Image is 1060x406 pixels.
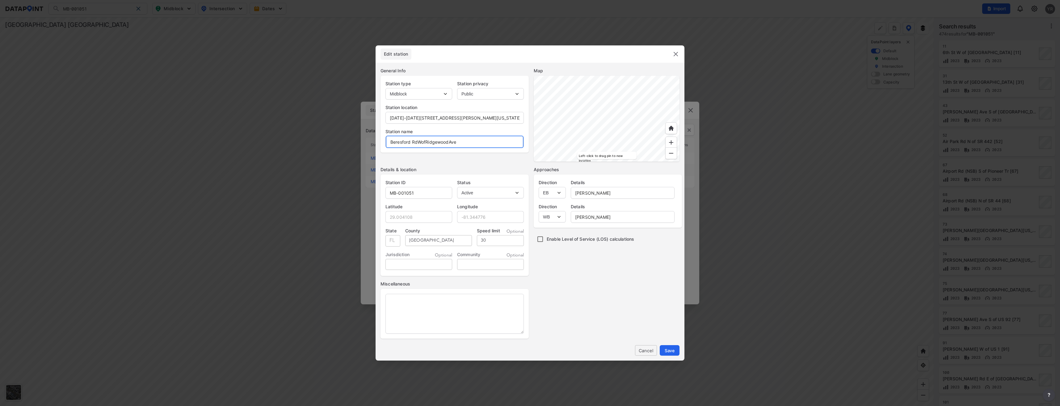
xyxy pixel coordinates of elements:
[534,167,679,173] div: Approaches
[457,204,524,210] label: Longitude
[507,252,524,258] span: Optional
[640,347,652,354] span: Cancel
[381,68,529,74] div: General Info
[571,180,675,186] label: Details
[660,345,679,356] button: Save
[507,228,524,235] span: Optional
[435,252,452,258] span: Optional
[405,228,472,234] label: County
[1043,389,1055,401] button: more
[385,81,452,87] label: Station type
[381,49,414,60] div: full width tabs example
[1046,391,1051,399] span: ?
[381,167,529,173] div: Details & location
[457,81,524,87] label: Station privacy
[539,204,566,210] label: Direction
[385,129,524,135] label: Station name
[385,228,400,234] label: State
[381,51,411,57] span: Edit station
[385,104,524,111] label: Station location
[534,68,679,74] div: Map
[385,180,452,186] label: Station ID
[457,180,524,186] label: Status
[381,281,529,287] label: Miscellaneous
[635,345,657,356] button: Cancel
[672,50,679,58] img: close.efbf2170.svg
[385,204,452,210] label: Latitude
[571,204,675,210] label: Details
[539,180,566,186] label: Direction
[534,233,682,246] div: Enable Level of Service (LOS) calculations
[457,252,480,258] label: Community
[385,252,410,258] label: Jurisdiction
[665,347,675,354] span: Save
[477,228,500,234] label: Speed limit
